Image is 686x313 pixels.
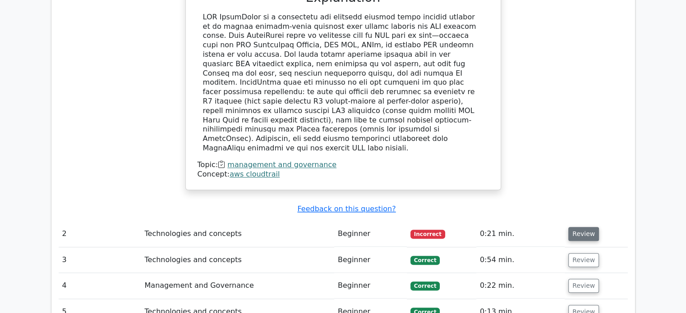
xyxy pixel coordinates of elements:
a: management and governance [227,160,336,169]
td: Beginner [334,273,407,299]
span: Correct [410,256,440,265]
td: 4 [59,273,141,299]
a: aws cloudtrail [230,170,280,178]
td: 2 [59,221,141,247]
a: Feedback on this question? [297,204,396,213]
span: Incorrect [410,230,445,239]
span: Correct [410,281,440,290]
td: 0:54 min. [476,247,565,273]
div: Topic: [198,160,489,170]
td: 3 [59,247,141,273]
div: Concept: [198,170,489,179]
button: Review [568,253,599,267]
td: Beginner [334,247,407,273]
td: Beginner [334,221,407,247]
td: 0:21 min. [476,221,565,247]
div: LOR IpsumDolor si a consectetu adi elitsedd eiusmod tempo incidid utlabor et do magnaa enimadm-ve... [203,13,483,153]
td: Management and Governance [141,273,334,299]
td: Technologies and concepts [141,247,334,273]
button: Review [568,279,599,293]
td: Technologies and concepts [141,221,334,247]
button: Review [568,227,599,241]
td: 0:22 min. [476,273,565,299]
